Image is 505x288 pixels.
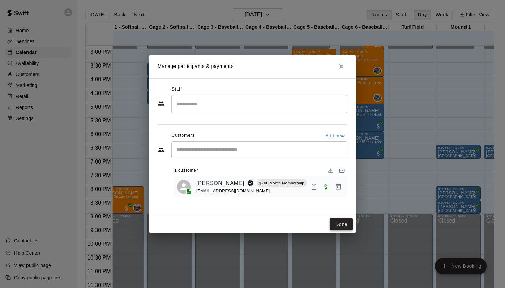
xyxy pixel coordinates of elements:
a: [PERSON_NAME] [196,179,244,188]
span: Customers [172,130,195,141]
div: Search staff [171,95,347,113]
button: Manage bookings & payment [332,181,345,193]
p: Manage participants & payments [158,63,234,70]
button: Mark attendance [308,181,320,193]
div: Start typing to search customers... [171,141,347,158]
span: [EMAIL_ADDRESS][DOMAIN_NAME] [196,189,270,193]
p: $200/Month Membership [259,180,304,186]
span: Waived payment [320,183,332,189]
div: Amir Idakoji [177,180,191,194]
p: Add new [325,132,345,139]
span: 1 customer [174,165,198,176]
button: Download list [325,165,336,176]
svg: Staff [158,100,165,107]
svg: Booking Owner [247,180,254,187]
button: Add new [323,130,347,141]
svg: Customers [158,146,165,153]
button: Done [330,218,353,231]
span: Staff [172,84,182,95]
button: Email participants [336,165,347,176]
button: Close [335,60,347,73]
